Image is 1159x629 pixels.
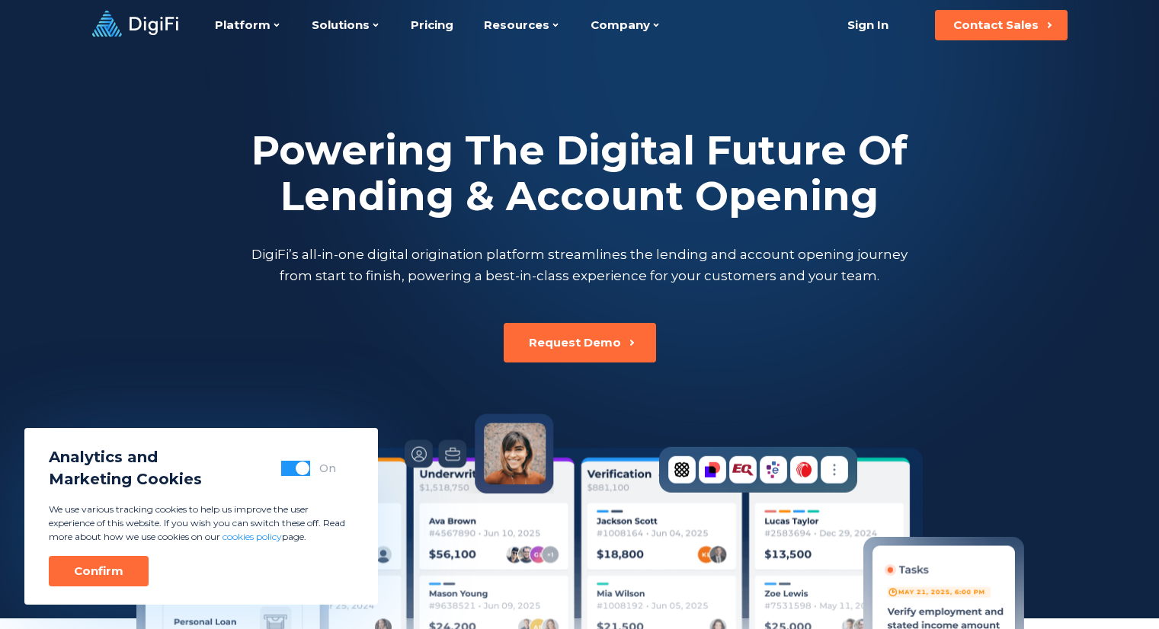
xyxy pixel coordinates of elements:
[49,446,202,468] span: Analytics and
[319,461,336,476] div: On
[49,556,149,586] button: Confirm
[935,10,1068,40] button: Contact Sales
[74,564,123,579] div: Confirm
[248,128,911,219] h2: Powering The Digital Future Of Lending & Account Opening
[49,468,202,490] span: Marketing Cookies
[248,244,911,286] p: DigiFi’s all-in-one digital origination platform streamlines the lending and account opening jour...
[829,10,908,40] a: Sign In
[529,335,621,350] div: Request Demo
[504,323,656,362] button: Request Demo
[223,531,282,542] a: cookies policy
[49,503,354,544] p: We use various tracking cookies to help us improve the user experience of this website. If you wi...
[953,18,1039,33] div: Contact Sales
